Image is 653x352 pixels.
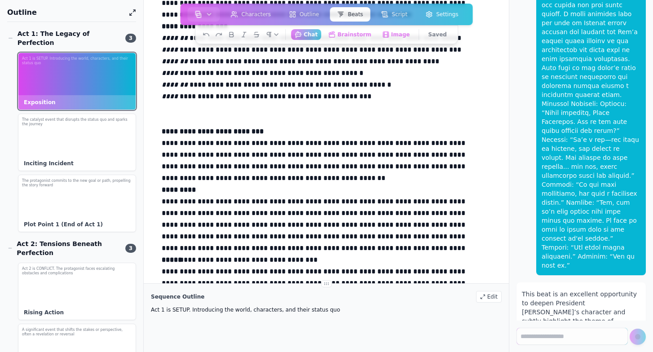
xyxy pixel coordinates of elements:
button: Saved [425,29,450,40]
button: Script [374,7,415,22]
p: The catalyst event that disrupts the status quo and sparks the journey [22,118,132,126]
button: Brainstorm [325,29,375,40]
a: Outline [280,5,328,23]
p: Act 1 is SETUP. Introducing the world, characters, and their status quo [22,57,132,65]
a: Characters [222,5,280,23]
div: Edit [476,291,502,303]
div: Act 2: Tensions Beneath Perfection [7,239,120,257]
div: Exposition [18,95,136,110]
img: storyboard [195,11,202,18]
div: Plot Point 1 (End of Act 1) [18,217,136,232]
h1: Outline [7,7,125,18]
button: Characters [224,7,278,22]
button: Chat [291,29,321,40]
button: Image [379,29,414,40]
p: Act 1 is SETUP. Introducing the world, characters, and their status quo [151,306,502,313]
button: Settings [418,7,465,22]
div: Inciting Incident [18,156,136,171]
span: 3 [125,34,136,43]
p: Act 2 is CONFLICT. The protagonist faces escalating obstacles and complications [22,267,132,275]
button: Outline [282,7,326,22]
a: Script [372,5,416,23]
div: Act 1: The Legacy of Perfection [7,29,120,47]
div: Rising Action [18,305,136,320]
p: A significant event that shifts the stakes or perspective, often a revelation or reversal [22,328,132,336]
p: The protagonist commits to the new goal or path, propelling the story forward [22,179,132,187]
span: 3 [125,244,136,253]
button: Beats [330,7,370,22]
a: Beats [328,5,372,23]
h2: Sequence Outline [151,293,204,300]
a: Settings [416,5,467,23]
